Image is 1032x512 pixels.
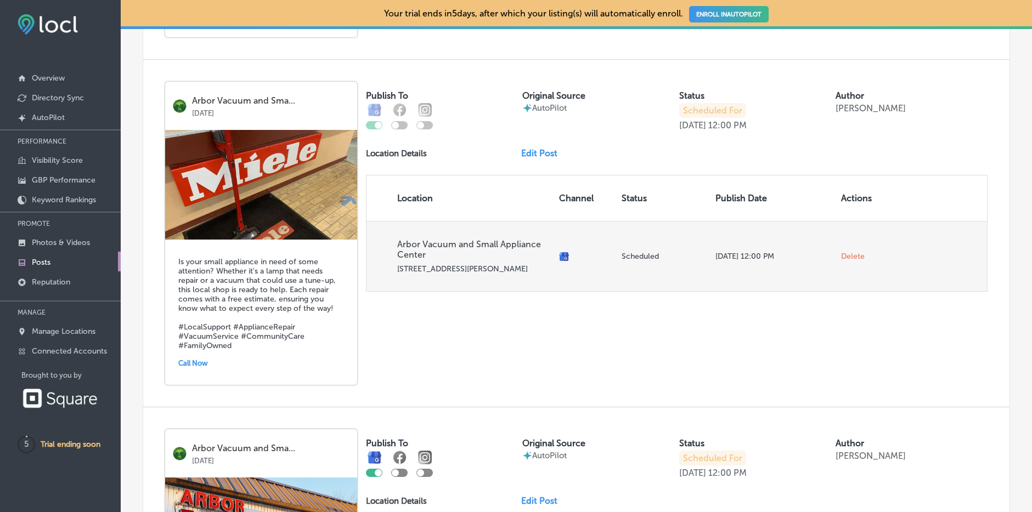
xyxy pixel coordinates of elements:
[522,103,532,113] img: autopilot-icon
[18,14,78,35] img: fda3e92497d09a02dc62c9cd864e3231.png
[32,156,83,165] p: Visibility Score
[715,252,832,261] p: [DATE] 12:00 PM
[836,451,906,461] p: [PERSON_NAME]
[192,96,349,106] p: Arbor Vacuum and Sma...
[622,252,707,261] p: Scheduled
[522,438,585,448] label: Original Source
[397,264,550,274] p: [STREET_ADDRESS][PERSON_NAME]
[397,239,550,260] p: Arbor Vacuum and Small Appliance Center
[21,388,98,408] img: Square
[679,90,704,101] label: Status
[192,443,349,453] p: Arbor Vacuum and Sma...
[32,238,90,247] p: Photos & Videos
[173,447,187,460] img: logo
[366,438,408,448] label: Publish To
[366,90,408,101] label: Publish To
[836,438,864,448] label: Author
[522,90,585,101] label: Original Source
[679,120,706,130] p: [DATE]
[708,120,747,130] p: 12:00 PM
[522,451,532,460] img: autopilot-icon
[711,175,836,221] th: Publish Date
[555,175,617,221] th: Channel
[679,451,746,465] p: Scheduled For
[24,439,29,449] text: 5
[41,440,100,449] p: Trial ending soon
[173,99,187,113] img: logo
[21,371,121,379] p: Brought to you by
[178,257,344,350] h5: Is your small appliance in need of some attention? Whether it's a lamp that needs repair or a vac...
[689,6,769,22] a: ENROLL INAUTOPILOT
[32,277,70,287] p: Reputation
[366,149,427,158] p: Location Details
[837,175,887,221] th: Actions
[192,106,349,117] p: [DATE]
[679,468,706,478] p: [DATE]
[32,73,65,83] p: Overview
[836,90,864,101] label: Author
[32,113,65,122] p: AutoPilot
[521,148,566,158] a: Edit Post
[165,130,357,240] img: 1720469862ea419f13-7cf1-499f-a9a0-32437b1fab69_2022-02-17.jpg
[32,195,96,204] p: Keyword Rankings
[841,252,865,261] span: Delete
[521,496,566,506] a: Edit Post
[192,453,349,465] p: [DATE]
[679,103,746,118] p: Scheduled For
[32,327,95,336] p: Manage Locations
[32,346,107,356] p: Connected Accounts
[366,175,555,221] th: Location
[836,103,906,113] p: [PERSON_NAME]
[679,438,704,448] label: Status
[384,8,769,19] p: Your trial ends in 5 days, after which your listing(s) will automatically enroll.
[532,103,567,113] p: AutoPilot
[532,451,567,460] p: AutoPilot
[32,175,95,185] p: GBP Performance
[617,175,711,221] th: Status
[708,468,747,478] p: 12:00 PM
[366,496,427,506] p: Location Details
[32,258,50,267] p: Posts
[32,93,84,103] p: Directory Sync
